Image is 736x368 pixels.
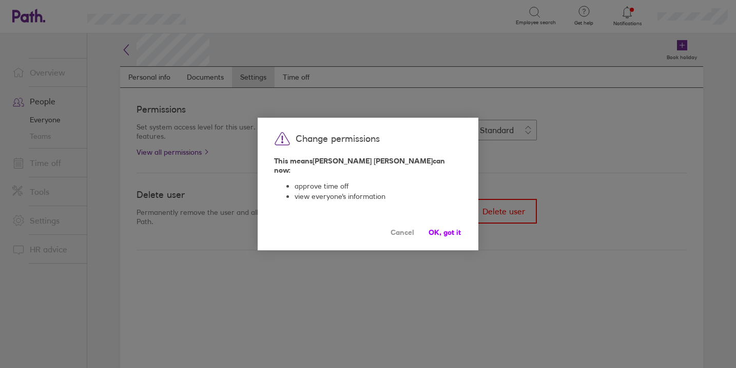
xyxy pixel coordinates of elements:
[428,227,462,237] button: OK, got it
[429,228,461,236] span: OK, got it
[295,182,462,192] li: approve time off
[296,134,380,144] span: Change permissions
[274,156,462,175] p: This means [PERSON_NAME] [PERSON_NAME] can now:
[391,228,414,236] span: Cancel
[390,227,415,237] button: Cancel
[295,192,462,203] li: view everyone's information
